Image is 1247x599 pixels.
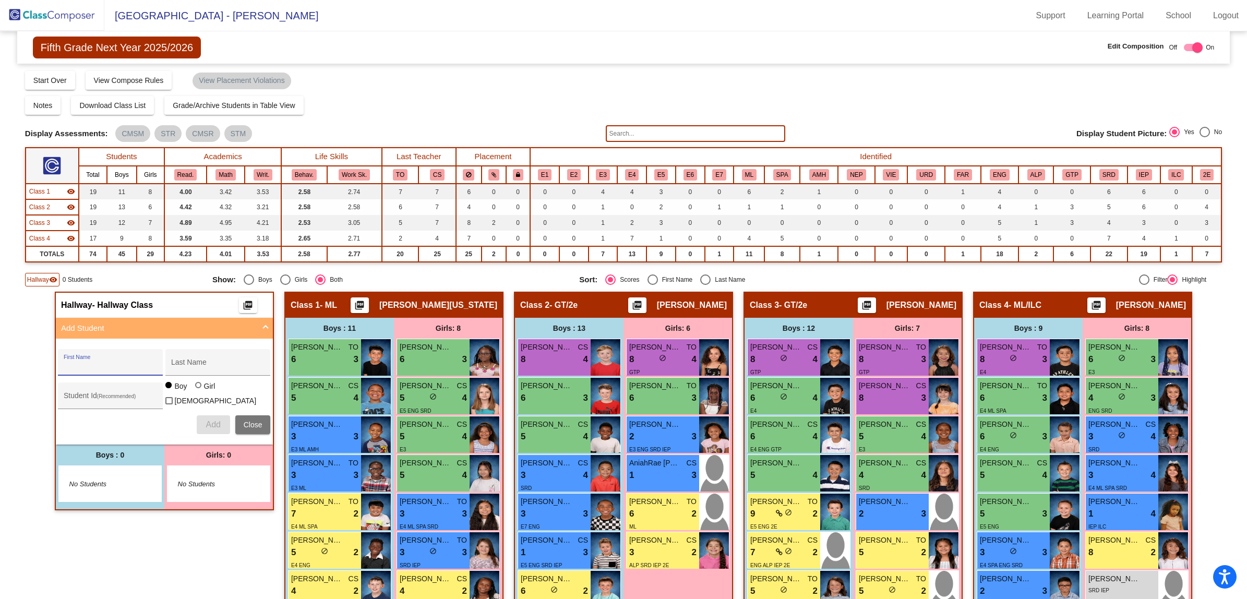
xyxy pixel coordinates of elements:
[1079,7,1153,24] a: Learning Portal
[327,246,382,262] td: 2.77
[382,231,419,246] td: 2
[631,300,643,315] mat-icon: picture_as_pdf
[1128,166,1160,184] th: Individualized Education Plan
[164,215,207,231] td: 4.89
[981,231,1018,246] td: 5
[596,169,609,181] button: E3
[676,184,705,199] td: 0
[530,148,1221,166] th: Identified
[945,166,980,184] th: Home Language - Farsi, Eastern
[705,166,734,184] th: Multi-Racial
[26,184,79,199] td: Deja Washington - ML
[33,101,53,110] span: Notes
[245,231,281,246] td: 3.18
[351,297,369,313] button: Print Students Details
[212,274,571,285] mat-radio-group: Select an option
[907,199,945,215] td: 0
[506,166,530,184] th: Keep with teacher
[1160,184,1193,199] td: 0
[875,166,908,184] th: Home Language - Vietnamese
[559,246,589,262] td: 0
[676,231,705,246] td: 0
[1018,215,1053,231] td: 1
[63,275,92,284] span: 0 Students
[617,166,646,184] th: Hispanic or Latino
[1128,246,1160,262] td: 19
[64,396,158,404] input: Student Id
[1090,246,1128,262] td: 22
[33,76,67,85] span: Start Over
[945,215,980,231] td: 0
[25,71,75,90] button: Start Over
[907,166,945,184] th: Home Language - Urdu
[456,215,482,231] td: 8
[945,184,980,199] td: 1
[382,148,456,166] th: Last Teacher
[907,246,945,262] td: 0
[764,184,800,199] td: 2
[1157,7,1200,24] a: School
[235,415,271,434] button: Close
[1087,297,1106,313] button: Print Students Details
[79,231,107,246] td: 17
[26,231,79,246] td: Ashlyn Gertie - ML/ILC
[482,215,506,231] td: 2
[1090,231,1128,246] td: 7
[589,231,618,246] td: 1
[676,215,705,231] td: 0
[456,199,482,215] td: 4
[164,246,207,262] td: 4.23
[676,199,705,215] td: 0
[800,215,838,231] td: 0
[617,184,646,199] td: 4
[506,199,530,215] td: 0
[292,169,317,181] button: Behav.
[1192,246,1221,262] td: 7
[1018,246,1053,262] td: 2
[154,125,182,142] mat-chip: STR
[393,169,407,181] button: TO
[1192,166,1221,184] th: Twice Exceptional- IEP/504 and GT
[327,199,382,215] td: 2.58
[418,166,455,184] th: Chris Sisto
[764,199,800,215] td: 1
[107,184,136,199] td: 11
[1053,246,1090,262] td: 6
[654,169,668,181] button: E5
[1206,43,1214,52] span: On
[207,199,245,215] td: 4.32
[281,184,327,199] td: 2.58
[589,246,618,262] td: 7
[1128,184,1160,199] td: 6
[530,231,559,246] td: 0
[33,37,201,58] span: Fifth Grade Next Year 2025/2026
[482,166,506,184] th: Keep with students
[137,199,164,215] td: 6
[245,246,281,262] td: 3.53
[1128,199,1160,215] td: 6
[530,166,559,184] th: American Indian or Alaska Native
[1169,127,1222,140] mat-radio-group: Select an option
[137,215,164,231] td: 7
[281,215,327,231] td: 2.53
[1018,231,1053,246] td: 0
[215,169,235,181] button: Math
[734,231,764,246] td: 4
[617,231,646,246] td: 7
[1160,199,1193,215] td: 0
[1128,215,1160,231] td: 3
[1192,215,1221,231] td: 3
[382,246,419,262] td: 20
[684,169,697,181] button: E6
[858,297,876,313] button: Print Students Details
[254,275,272,284] div: Boys
[1108,41,1164,52] span: Edit Composition
[206,420,220,429] span: Add
[281,199,327,215] td: 2.58
[29,218,50,227] span: Class 3
[64,362,158,370] input: First Name
[838,231,874,246] td: 0
[418,184,455,199] td: 7
[838,199,874,215] td: 0
[281,148,381,166] th: Life Skills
